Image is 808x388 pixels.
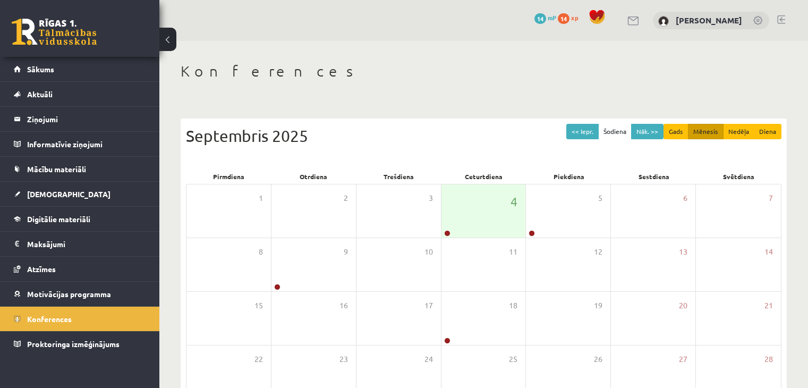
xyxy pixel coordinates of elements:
[424,300,433,311] span: 17
[27,339,120,349] span: Proktoringa izmēģinājums
[509,300,517,311] span: 18
[14,57,146,81] a: Sākums
[186,169,271,184] div: Pirmdiena
[679,246,687,258] span: 13
[611,169,696,184] div: Sestdiena
[764,246,773,258] span: 14
[14,282,146,306] a: Motivācijas programma
[14,257,146,281] a: Atzīmes
[339,300,348,311] span: 16
[14,307,146,331] a: Konferences
[534,13,556,22] a: 14 mP
[27,264,56,274] span: Atzīmes
[511,192,517,210] span: 4
[27,314,72,324] span: Konferences
[566,124,599,139] button: << Iepr.
[679,300,687,311] span: 20
[764,300,773,311] span: 21
[754,124,781,139] button: Diena
[27,164,86,174] span: Mācību materiāli
[723,124,754,139] button: Nedēļa
[27,89,53,99] span: Aktuāli
[27,214,90,224] span: Digitālie materiāli
[509,353,517,365] span: 25
[339,353,348,365] span: 23
[558,13,583,22] a: 14 xp
[27,64,54,74] span: Sākums
[658,16,669,27] img: Sendija Ivanova
[534,13,546,24] span: 14
[688,124,724,139] button: Mēnesis
[683,192,687,204] span: 6
[14,182,146,206] a: [DEMOGRAPHIC_DATA]
[259,192,263,204] span: 1
[27,132,146,156] legend: Informatīvie ziņojumi
[181,62,787,80] h1: Konferences
[764,353,773,365] span: 28
[509,246,517,258] span: 11
[526,169,611,184] div: Piekdiena
[27,107,146,131] legend: Ziņojumi
[186,124,781,148] div: Septembris 2025
[27,189,110,199] span: [DEMOGRAPHIC_DATA]
[344,246,348,258] span: 9
[14,107,146,131] a: Ziņojumi
[14,132,146,156] a: Informatīvie ziņojumi
[429,192,433,204] span: 3
[27,232,146,256] legend: Maksājumi
[344,192,348,204] span: 2
[27,289,111,299] span: Motivācijas programma
[571,13,578,22] span: xp
[548,13,556,22] span: mP
[14,82,146,106] a: Aktuāli
[558,13,569,24] span: 14
[424,353,433,365] span: 24
[254,300,263,311] span: 15
[696,169,781,184] div: Svētdiena
[12,19,97,45] a: Rīgas 1. Tālmācības vidusskola
[254,353,263,365] span: 22
[598,192,602,204] span: 5
[594,300,602,311] span: 19
[14,232,146,256] a: Maksājumi
[594,246,602,258] span: 12
[259,246,263,258] span: 8
[631,124,664,139] button: Nāk. >>
[271,169,356,184] div: Otrdiena
[679,353,687,365] span: 27
[14,207,146,231] a: Digitālie materiāli
[598,124,632,139] button: Šodiena
[769,192,773,204] span: 7
[441,169,526,184] div: Ceturtdiena
[356,169,441,184] div: Trešdiena
[14,332,146,356] a: Proktoringa izmēģinājums
[594,353,602,365] span: 26
[676,15,742,26] a: [PERSON_NAME]
[14,157,146,181] a: Mācību materiāli
[424,246,433,258] span: 10
[664,124,688,139] button: Gads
